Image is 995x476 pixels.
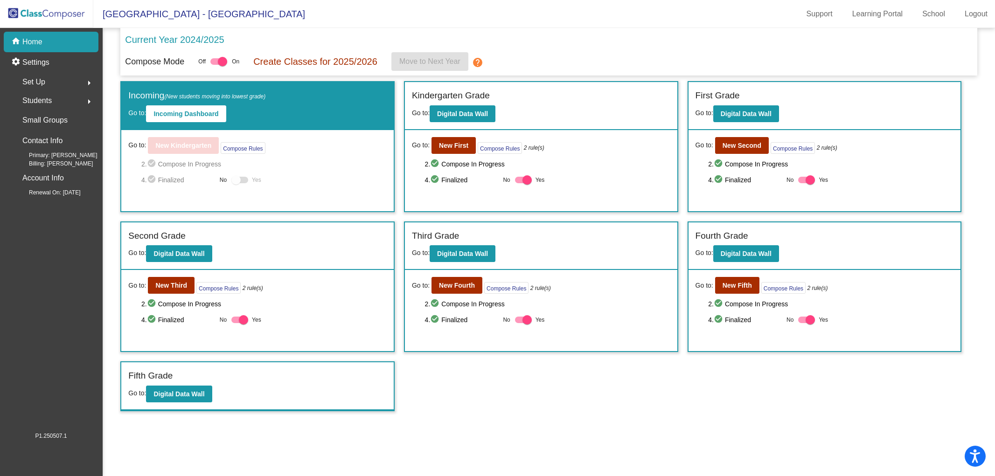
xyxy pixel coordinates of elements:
[141,174,215,186] span: 4. Finalized
[723,142,761,149] b: New Second
[484,282,529,294] button: Compose Rules
[128,249,146,256] span: Go to:
[696,281,713,290] span: Go to:
[696,249,713,256] span: Go to:
[430,314,441,325] mat-icon: check_circle
[14,159,93,168] span: Billing: [PERSON_NAME]
[164,93,265,100] span: (New students moving into lowest grade)
[708,298,953,310] span: 2. Compose In Progress
[141,314,215,325] span: 4. Finalized
[22,36,42,48] p: Home
[503,176,510,184] span: No
[503,316,510,324] span: No
[761,282,806,294] button: Compose Rules
[431,277,482,294] button: New Fourth
[148,277,195,294] button: New Third
[714,298,725,310] mat-icon: check_circle
[196,282,241,294] button: Compose Rules
[252,174,261,186] span: Yes
[412,109,430,117] span: Go to:
[14,188,80,197] span: Renewal On: [DATE]
[243,284,263,292] i: 2 rule(s)
[817,144,837,152] i: 2 rule(s)
[93,7,305,21] span: [GEOGRAPHIC_DATA] - [GEOGRAPHIC_DATA]
[22,94,52,107] span: Students
[696,89,740,103] label: First Grade
[713,245,779,262] button: Digital Data Wall
[155,282,187,289] b: New Third
[431,137,476,154] button: New First
[399,57,460,65] span: Move to Next Year
[22,172,64,185] p: Account Info
[147,298,158,310] mat-icon: check_circle
[439,282,475,289] b: New Fourth
[146,105,226,122] button: Incoming Dashboard
[472,57,483,68] mat-icon: help
[128,369,173,383] label: Fifth Grade
[696,109,713,117] span: Go to:
[11,57,22,68] mat-icon: settings
[915,7,953,21] a: School
[253,55,377,69] p: Create Classes for 2025/2026
[430,174,441,186] mat-icon: check_circle
[412,249,430,256] span: Go to:
[425,314,499,325] span: 4. Finalized
[22,76,45,89] span: Set Up
[141,298,387,310] span: 2. Compose In Progress
[83,77,95,89] mat-icon: arrow_right
[819,314,828,325] span: Yes
[425,174,499,186] span: 4. Finalized
[220,176,227,184] span: No
[146,245,212,262] button: Digital Data Wall
[22,57,49,68] p: Settings
[530,284,551,292] i: 2 rule(s)
[412,89,490,103] label: Kindergarten Grade
[714,174,725,186] mat-icon: check_circle
[786,316,793,324] span: No
[155,142,211,149] b: New Kindergarten
[807,284,828,292] i: 2 rule(s)
[153,110,218,117] b: Incoming Dashboard
[536,174,545,186] span: Yes
[221,142,265,154] button: Compose Rules
[11,36,22,48] mat-icon: home
[128,109,146,117] span: Go to:
[128,89,265,103] label: Incoming
[147,314,158,325] mat-icon: check_circle
[696,140,713,150] span: Go to:
[147,174,158,186] mat-icon: check_circle
[232,57,239,66] span: On
[412,281,430,290] span: Go to:
[714,159,725,170] mat-icon: check_circle
[128,281,146,290] span: Go to:
[153,390,204,398] b: Digital Data Wall
[83,96,95,107] mat-icon: arrow_right
[708,314,782,325] span: 4. Finalized
[715,277,759,294] button: New Fifth
[786,176,793,184] span: No
[536,314,545,325] span: Yes
[430,245,495,262] button: Digital Data Wall
[819,174,828,186] span: Yes
[146,386,212,402] button: Digital Data Wall
[957,7,995,21] a: Logout
[439,142,468,149] b: New First
[845,7,911,21] a: Learning Portal
[708,174,782,186] span: 4. Finalized
[696,229,748,243] label: Fourth Grade
[430,159,441,170] mat-icon: check_circle
[425,159,670,170] span: 2. Compose In Progress
[125,55,184,68] p: Compose Mode
[125,33,224,47] p: Current Year 2024/2025
[128,229,186,243] label: Second Grade
[22,134,63,147] p: Contact Info
[723,282,752,289] b: New Fifth
[721,110,772,117] b: Digital Data Wall
[412,140,430,150] span: Go to:
[22,114,68,127] p: Small Groups
[128,140,146,150] span: Go to:
[148,137,219,154] button: New Kindergarten
[14,151,97,159] span: Primary: [PERSON_NAME]
[128,389,146,397] span: Go to:
[198,57,206,66] span: Off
